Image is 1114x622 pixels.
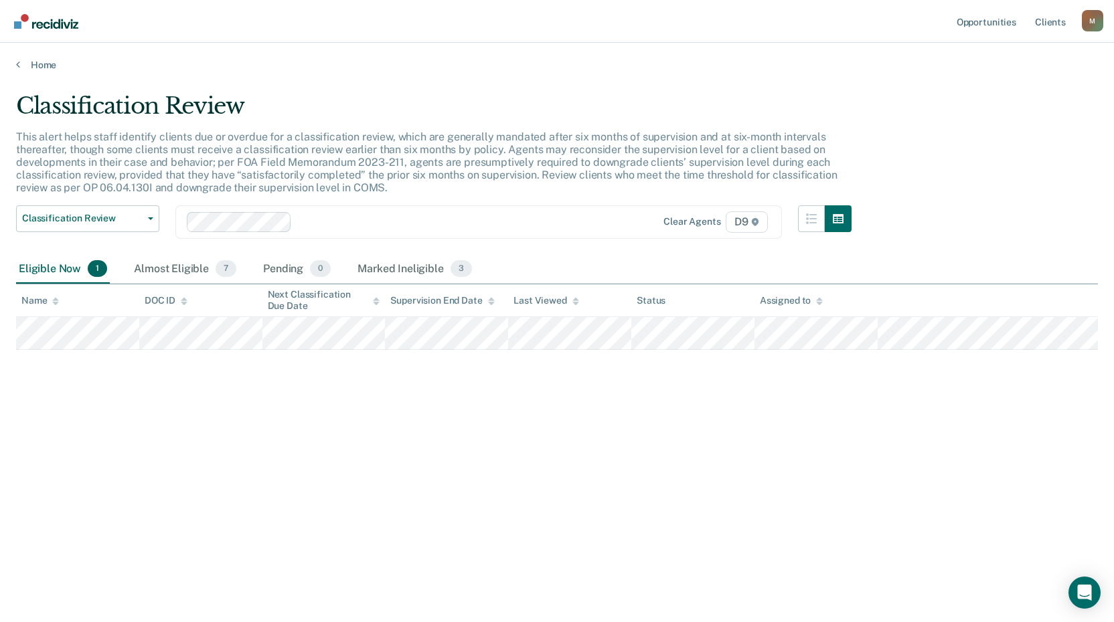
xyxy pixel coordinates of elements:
div: Next Classification Due Date [268,289,380,312]
div: Almost Eligible7 [131,255,239,284]
span: 3 [451,260,472,278]
div: Marked Ineligible3 [355,255,475,284]
div: Name [21,295,59,306]
div: Status [637,295,665,306]
img: Recidiviz [14,14,78,29]
p: This alert helps staff identify clients due or overdue for a classification review, which are gen... [16,130,837,195]
div: Clear agents [663,216,720,227]
span: Classification Review [22,213,143,224]
div: Classification Review [16,92,852,130]
div: Eligible Now1 [16,255,110,284]
div: Last Viewed [513,295,578,306]
span: D9 [726,211,768,233]
div: M [1082,10,1103,31]
button: Profile dropdown button [1082,10,1103,31]
div: Open Intercom Messenger [1068,577,1101,609]
div: Assigned to [760,295,823,306]
a: Home [16,59,1098,71]
span: 7 [216,260,236,278]
span: 0 [310,260,331,278]
div: Pending0 [260,255,333,284]
button: Classification Review [16,205,159,232]
div: Supervision End Date [390,295,494,306]
div: DOC ID [145,295,187,306]
span: 1 [88,260,107,278]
